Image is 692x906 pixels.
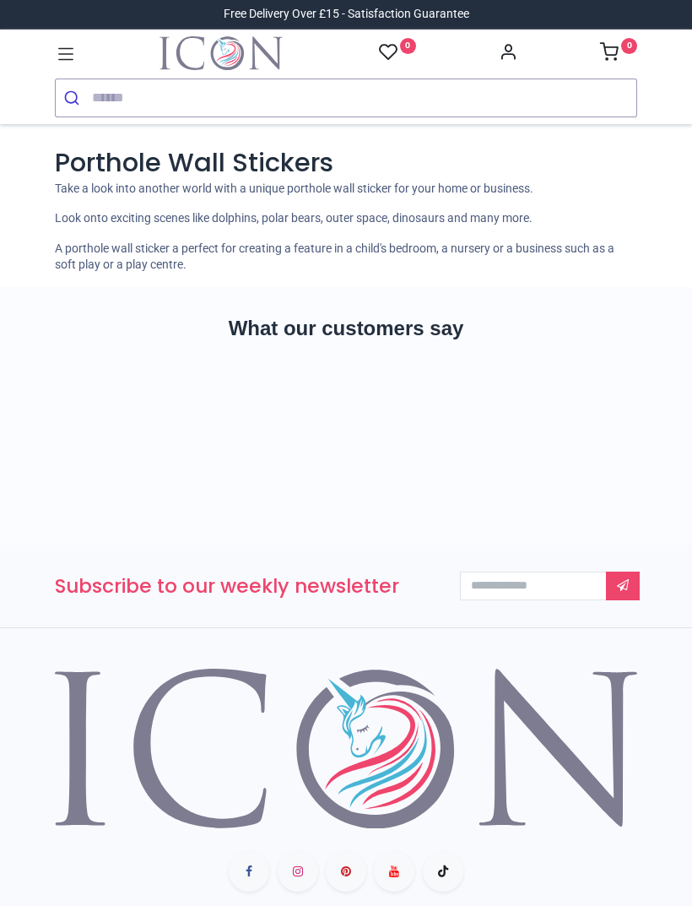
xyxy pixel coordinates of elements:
[55,181,637,198] p: Take a look into another world with a unique porthole wall sticker for your home or business.
[159,36,283,70] a: Logo of Icon Wall Stickers
[379,42,416,63] a: 0
[400,38,416,54] sup: 0
[55,241,637,274] p: A porthole wall sticker a perfect for creating a feature in a child's bedroom, a nursery or a bus...
[224,6,469,23] div: Free Delivery Over £15 - Satisfaction Guarantee
[600,47,637,61] a: 0
[55,572,435,600] h3: Subscribe to our weekly newsletter
[55,144,637,181] h1: Porthole Wall Stickers
[159,36,283,70] img: Icon Wall Stickers
[55,314,637,343] h2: What our customers say
[55,210,637,227] p: Look onto exciting scenes like dolphins, polar bears, outer space, dinosaurs and many more.
[56,79,92,117] button: Submit
[499,47,517,61] a: Account Info
[55,372,637,491] iframe: Customer reviews powered by Trustpilot
[621,38,637,54] sup: 0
